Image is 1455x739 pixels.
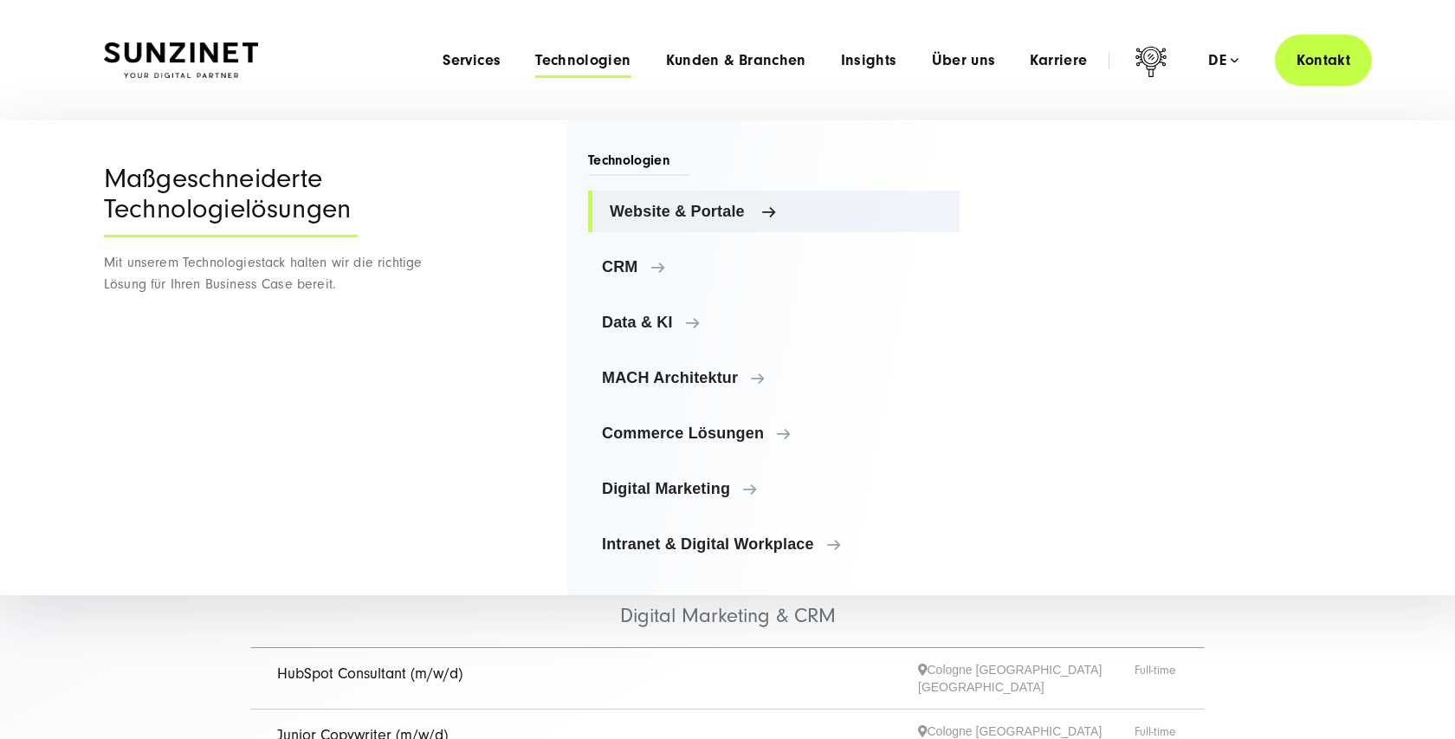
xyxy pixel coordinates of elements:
[602,425,946,442] span: Commerce Lösungen
[443,52,501,69] a: Services
[602,480,946,497] span: Digital Marketing
[602,369,946,386] span: MACH Architektur
[104,42,258,79] img: SUNZINET Full Service Digital Agentur
[104,164,358,237] div: Maßgeschneiderte Technologielösungen
[610,203,946,220] span: Website & Portale
[1135,661,1178,696] span: Full-time
[588,468,960,509] a: Digital Marketing
[1030,52,1087,69] a: Karriere
[841,52,897,69] a: Insights
[277,664,462,683] a: HubSpot Consultant (m/w/d)
[588,151,690,176] span: Technologien
[588,357,960,399] a: MACH Architektur
[588,191,960,232] a: Website & Portale
[602,314,946,331] span: Data & KI
[666,52,806,69] a: Kunden & Branchen
[588,246,960,288] a: CRM
[918,661,1135,696] span: Cologne [GEOGRAPHIC_DATA] [GEOGRAPHIC_DATA]
[1275,35,1372,86] a: Kontakt
[104,252,429,295] p: Mit unserem Technologiestack halten wir die richtige Lösung für Ihren Business Case bereit.
[588,412,960,454] a: Commerce Lösungen
[535,52,630,69] a: Technologien
[932,52,996,69] a: Über uns
[1208,52,1238,69] div: de
[602,535,946,553] span: Intranet & Digital Workplace
[588,523,960,565] a: Intranet & Digital Workplace
[251,551,1204,648] li: Digital Marketing & CRM
[602,258,946,276] span: CRM
[588,301,960,343] a: Data & KI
